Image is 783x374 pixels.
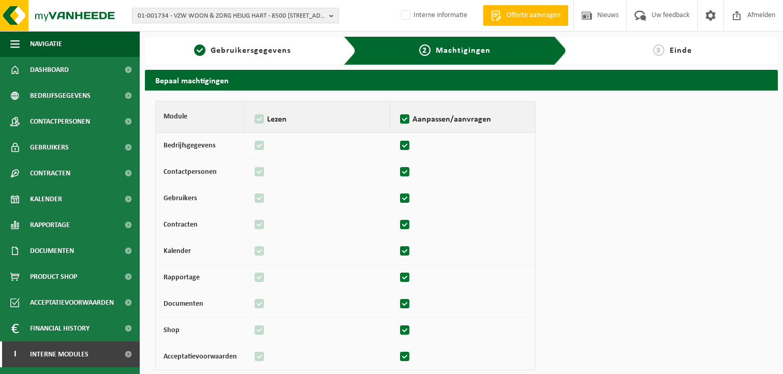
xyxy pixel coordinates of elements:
[164,142,216,149] strong: Bedrijfsgegevens
[132,8,339,23] button: 01-001734 - VZW WOON & ZORG HEILIG HART - 8500 [STREET_ADDRESS]
[30,186,62,212] span: Kalender
[211,47,291,55] span: Gebruikersgegevens
[30,57,69,83] span: Dashboard
[504,10,563,21] span: Offerte aanvragen
[253,112,382,127] label: Lezen
[150,44,335,57] a: 1Gebruikersgegevens
[145,70,778,90] h2: Bepaal machtigingen
[164,326,180,334] strong: Shop
[164,300,203,308] strong: Documenten
[30,264,77,290] span: Product Shop
[419,44,431,56] span: 2
[483,5,568,26] a: Offerte aanvragen
[30,238,74,264] span: Documenten
[30,160,70,186] span: Contracten
[30,31,62,57] span: Navigatie
[164,168,217,176] strong: Contactpersonen
[30,316,90,341] span: Financial History
[398,112,527,127] label: Aanpassen/aanvragen
[653,44,664,56] span: 3
[30,341,88,367] span: Interne modules
[164,195,197,202] strong: Gebruikers
[164,247,191,255] strong: Kalender
[436,47,491,55] span: Machtigingen
[164,353,237,361] strong: Acceptatievoorwaarden
[138,8,325,24] span: 01-001734 - VZW WOON & ZORG HEILIG HART - 8500 [STREET_ADDRESS]
[156,101,245,133] th: Module
[30,83,91,109] span: Bedrijfsgegevens
[164,221,198,229] strong: Contracten
[399,8,467,23] label: Interne informatie
[164,274,200,281] strong: Rapportage
[30,212,70,238] span: Rapportage
[30,134,69,160] span: Gebruikers
[194,44,205,56] span: 1
[30,109,90,134] span: Contactpersonen
[10,341,20,367] span: I
[670,47,692,55] span: Einde
[30,290,114,316] span: Acceptatievoorwaarden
